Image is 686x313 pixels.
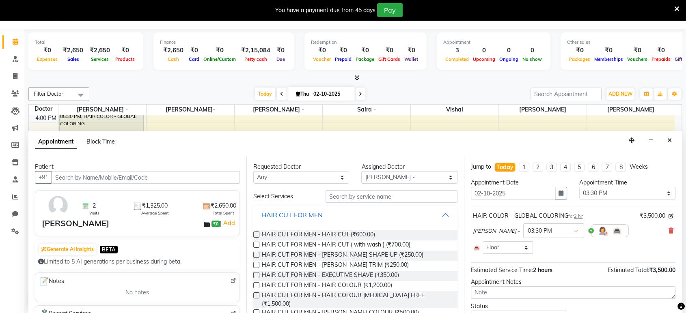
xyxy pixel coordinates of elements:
[311,88,352,100] input: 2025-10-02
[361,163,457,171] div: Assigned Doctor
[147,105,234,115] span: [PERSON_NAME]-
[160,46,187,55] div: ₹2,650
[187,56,201,62] span: Card
[567,46,592,55] div: ₹0
[187,46,201,55] div: ₹0
[89,210,99,216] span: Visits
[615,163,626,172] li: 8
[546,163,557,172] li: 3
[311,39,420,46] div: Redemption
[520,56,544,62] span: No show
[311,46,333,55] div: ₹0
[46,194,70,217] img: avatar
[35,163,240,171] div: Patient
[274,46,288,55] div: ₹0
[376,56,402,62] span: Gift Cards
[220,218,236,228] span: |
[42,217,109,229] div: [PERSON_NAME]
[39,276,64,287] span: Notes
[608,266,649,274] span: Estimated Total:
[402,56,420,62] span: Wallet
[574,163,585,172] li: 5
[262,271,399,281] span: HAIR CUT FOR MEN - EXECUTIVE SHAVE (₹350.00)
[608,91,632,97] span: ADD NEW
[602,163,612,172] li: 7
[253,163,349,171] div: Requested Doctor
[60,95,144,165] div: [PERSON_NAME], TK03, 03:30 PM-05:30 PM, HAIR COLOR - GLOBAL COLORING
[333,46,354,55] div: ₹0
[261,210,323,220] div: HAIR CUT FOR MEN
[238,46,274,55] div: ₹2,15,084
[65,56,81,62] span: Sales
[612,226,622,236] img: Interior.png
[160,39,288,46] div: Finance
[294,91,311,97] span: Thu
[211,202,236,210] span: ₹2,650.00
[141,210,169,216] span: Average Spent
[519,163,529,172] li: 1
[520,46,544,55] div: 0
[471,178,567,187] div: Appointment Date
[34,90,63,97] span: Filter Doctor
[625,46,649,55] div: ₹0
[629,163,647,171] div: Weeks
[235,105,322,115] span: [PERSON_NAME] -
[257,208,455,222] button: HAIR CUT FOR MEN
[39,244,96,255] button: Generate AI Insights
[473,212,582,220] div: HAIR COLOR - GLOBAL COLORING
[29,105,58,113] div: Doctor
[471,278,675,286] div: Appointment Notes
[213,210,234,216] span: Total Spent
[606,88,634,100] button: ADD NEW
[166,56,181,62] span: Cash
[354,56,376,62] span: Package
[669,214,673,219] i: Edit price
[473,227,520,235] span: [PERSON_NAME] -
[499,105,587,115] span: [PERSON_NAME]
[35,56,60,62] span: Expenses
[262,240,410,251] span: HAIR CUT FOR MEN - HAIR CUT ( with wash ) (₹700.00)
[247,192,319,201] div: Select Services
[326,190,458,203] input: Search by service name
[497,46,520,55] div: 0
[567,56,592,62] span: Packages
[262,291,451,308] span: HAIR CUT FOR MEN - HAIR COLOUR [MEDICAL_DATA] FREE (₹1,500.00)
[35,135,77,149] span: Appointment
[35,39,137,46] div: Total
[471,56,497,62] span: Upcoming
[89,56,111,62] span: Services
[211,221,220,227] span: ₹0
[311,56,333,62] span: Voucher
[323,105,410,115] span: Saira -
[579,178,675,187] div: Appointment Time
[560,163,571,172] li: 4
[222,218,236,228] a: Add
[649,46,673,55] div: ₹0
[598,226,607,236] img: Hairdresser.png
[497,56,520,62] span: Ongoing
[377,3,403,17] button: Pay
[60,46,86,55] div: ₹2,650
[473,244,480,251] img: Interior.png
[443,46,471,55] div: 3
[201,46,238,55] div: ₹0
[471,302,567,311] div: Status
[354,46,376,55] div: ₹0
[142,202,168,210] span: ₹1,325.00
[274,56,287,62] span: Due
[100,246,118,253] span: BETA
[496,163,513,172] div: Today
[262,230,375,240] span: HAIR CUT FOR MEN - HAIR CUT (₹600.00)
[125,288,149,297] span: No notes
[52,171,240,184] input: Search by Name/Mobile/Email/Code
[588,163,598,172] li: 6
[262,261,409,271] span: HAIR CUT FOR MEN - [PERSON_NAME] TRIM (₹250.00)
[113,46,137,55] div: ₹0
[242,56,269,62] span: Petty cash
[333,56,354,62] span: Prepaid
[471,187,555,199] input: yyyy-mm-dd
[402,46,420,55] div: ₹0
[86,46,113,55] div: ₹2,650
[35,171,52,184] button: +91
[275,6,375,15] div: You have a payment due from 45 days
